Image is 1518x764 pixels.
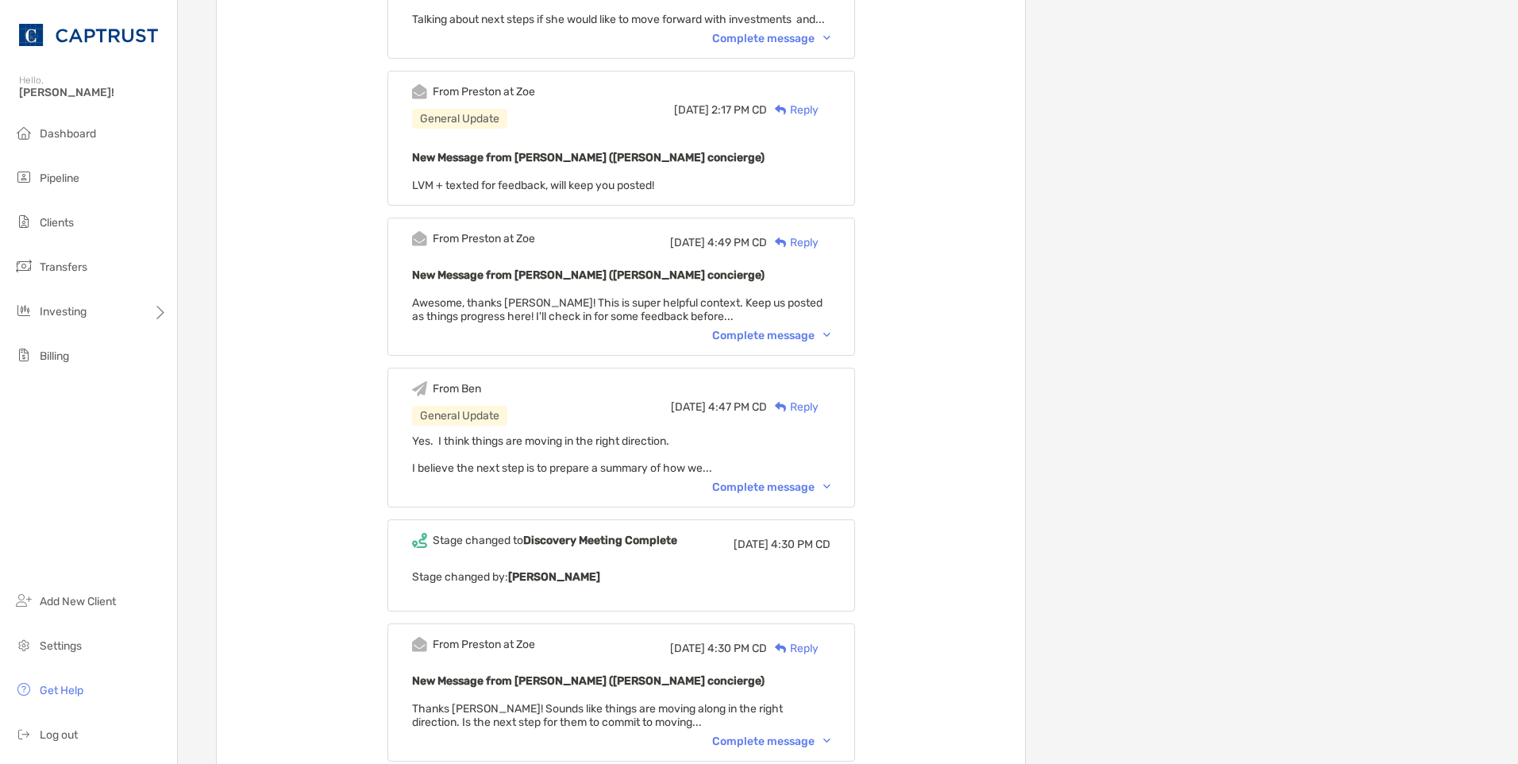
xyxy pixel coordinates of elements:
img: Reply icon [775,105,787,115]
img: Reply icon [775,402,787,412]
span: [DATE] [670,236,705,249]
img: Event icon [412,84,427,99]
img: dashboard icon [14,123,33,142]
p: Stage changed by: [412,567,830,587]
div: From Preston at Zoe [433,85,535,98]
span: Awesome, thanks [PERSON_NAME]! This is super helpful context. Keep us posted as things progress h... [412,296,823,323]
span: Clients [40,216,74,230]
img: Chevron icon [823,36,830,41]
span: 4:49 PM CD [707,236,767,249]
img: add_new_client icon [14,591,33,610]
div: Stage changed to [433,534,677,547]
img: Event icon [412,637,427,652]
div: Complete message [712,329,830,342]
div: Reply [767,102,819,118]
span: Yes. I think things are moving in the right direction. I believe the next step is to prepare a su... [412,434,712,475]
span: Settings [40,639,82,653]
b: New Message from [PERSON_NAME] ([PERSON_NAME] concierge) [412,268,765,282]
span: 4:30 PM CD [707,642,767,655]
span: 4:47 PM CD [708,400,767,414]
img: Chevron icon [823,333,830,338]
img: CAPTRUST Logo [19,6,158,64]
span: Log out [40,728,78,742]
span: Get Help [40,684,83,697]
div: Complete message [712,480,830,494]
img: settings icon [14,635,33,654]
div: Reply [767,234,819,251]
img: billing icon [14,345,33,365]
div: General Update [412,109,507,129]
div: Reply [767,399,819,415]
img: get-help icon [14,680,33,699]
b: Discovery Meeting Complete [523,534,677,547]
span: Dashboard [40,127,96,141]
img: Reply icon [775,237,787,248]
img: logout icon [14,724,33,743]
img: Chevron icon [823,739,830,743]
div: Complete message [712,32,830,45]
span: Transfers [40,260,87,274]
b: New Message from [PERSON_NAME] ([PERSON_NAME] concierge) [412,674,765,688]
span: Thanks [PERSON_NAME]! Sounds like things are moving along in the right direction. Is the next ste... [412,702,783,729]
img: Event icon [412,533,427,548]
span: 4:30 PM CD [771,538,830,551]
img: pipeline icon [14,168,33,187]
div: From Preston at Zoe [433,638,535,651]
div: Complete message [712,735,830,748]
div: From Ben [433,382,481,396]
span: Billing [40,349,69,363]
img: Event icon [412,381,427,396]
span: [DATE] [670,642,705,655]
div: General Update [412,406,507,426]
span: [DATE] [734,538,769,551]
span: LVM + texted for feedback, will keep you posted! [412,179,654,192]
div: From Preston at Zoe [433,232,535,245]
span: Add New Client [40,595,116,608]
span: Pipeline [40,172,79,185]
img: clients icon [14,212,33,231]
b: New Message from [PERSON_NAME] ([PERSON_NAME] concierge) [412,151,765,164]
span: [PERSON_NAME]! [19,86,168,99]
img: transfers icon [14,257,33,276]
img: Event icon [412,231,427,246]
img: investing icon [14,301,33,320]
div: Reply [767,640,819,657]
span: 2:17 PM CD [711,103,767,117]
b: [PERSON_NAME] [508,570,600,584]
span: [DATE] [671,400,706,414]
span: [DATE] [674,103,709,117]
img: Reply icon [775,643,787,654]
img: Chevron icon [823,484,830,489]
span: Investing [40,305,87,318]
